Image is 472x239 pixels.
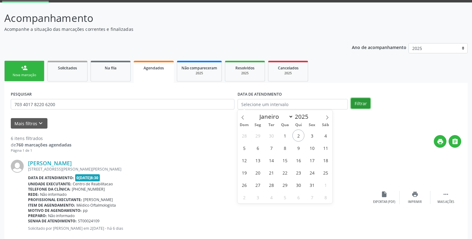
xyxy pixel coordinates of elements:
span: Outubro 10, 2025 [306,142,318,154]
div: Exportar (PDF) [373,200,395,204]
span: Outubro 3, 2025 [306,130,318,142]
span: Outubro 18, 2025 [319,154,332,166]
span: Agendados [144,65,164,71]
p: Solicitado por [PERSON_NAME] em 2[DATE] - há 6 dias [28,226,369,231]
span: Sáb [319,123,332,127]
span: Outubro 26, 2025 [238,179,250,191]
span: Outubro 5, 2025 [238,142,250,154]
span: Ter [265,123,278,127]
b: Motivo de agendamento: [28,208,82,213]
span: Outubro 21, 2025 [265,167,277,179]
span: Não informado [40,192,67,197]
div: 2025 [181,71,217,76]
select: Month [256,112,293,121]
input: Nome, CNS [11,99,234,109]
span: Novembro 3, 2025 [252,191,264,203]
b: Unidade executante: [28,181,71,187]
div: Imprimir [408,200,422,204]
input: Year [293,113,314,121]
span: Outubro 28, 2025 [265,179,277,191]
span: Na fila [105,65,116,71]
span: Outubro 27, 2025 [252,179,264,191]
button: Filtrar [351,98,370,109]
span: Novembro 2, 2025 [238,191,250,203]
span: Outubro 1, 2025 [279,130,291,142]
span: Setembro 28, 2025 [238,130,250,142]
p: Acompanhe a situação das marcações correntes e finalizadas [4,26,329,32]
button: Mais filtroskeyboard_arrow_down [11,118,47,129]
span: Outubro 24, 2025 [306,167,318,179]
span: Outubro 9, 2025 [292,142,304,154]
b: Telefone da clínica: [28,187,71,192]
span: Outubro 2, 2025 [292,130,304,142]
span: Outubro 30, 2025 [292,179,304,191]
span: Outubro 29, 2025 [279,179,291,191]
b: Rede: [28,192,39,197]
span: Qua [278,123,292,127]
span: Novembro 8, 2025 [319,191,332,203]
span: pp [83,208,88,213]
span: ST00024109 [78,218,100,224]
span: [PHONE_NUMBER] [72,187,105,192]
div: 2025 [273,71,303,76]
i: print [437,138,444,145]
span: 0[DATE]8:30 [75,174,100,181]
span: Outubro 25, 2025 [319,167,332,179]
span: Outubro 23, 2025 [292,167,304,179]
span: [PERSON_NAME] [83,197,113,202]
p: Ano de acompanhamento [352,43,406,51]
div: [STREET_ADDRESS][PERSON_NAME][PERSON_NAME] [28,167,369,172]
i: keyboard_arrow_down [37,120,44,127]
div: 2025 [230,71,260,76]
div: Nova marcação [9,73,40,77]
b: Senha de atendimento: [28,218,77,224]
span: Outubro 4, 2025 [319,130,332,142]
span: Novembro 4, 2025 [265,191,277,203]
i: print [412,191,418,198]
span: Setembro 30, 2025 [265,130,277,142]
span: Outubro 6, 2025 [252,142,264,154]
span: Outubro 12, 2025 [238,154,250,166]
div: 6 itens filtrados [11,135,71,142]
span: Sex [305,123,319,127]
span: Novembro 6, 2025 [292,191,304,203]
span: Outubro 31, 2025 [306,179,318,191]
button:  [449,135,461,148]
p: Acompanhamento [4,10,329,26]
span: Outubro 15, 2025 [279,154,291,166]
i: insert_drive_file [381,191,388,198]
span: Qui [292,123,305,127]
img: img [11,160,24,173]
span: Outubro 16, 2025 [292,154,304,166]
span: Outubro 22, 2025 [279,167,291,179]
label: PESQUISAR [11,89,32,99]
span: Outubro 7, 2025 [265,142,277,154]
span: Novembro 7, 2025 [306,191,318,203]
span: Outubro 11, 2025 [319,142,332,154]
div: Página 1 de 1 [11,148,71,153]
span: Outubro 17, 2025 [306,154,318,166]
span: Não compareceram [181,65,217,71]
strong: 760 marcações agendadas [16,142,71,148]
b: Data de atendimento: [28,175,74,180]
a: [PERSON_NAME] [28,160,72,167]
span: Outubro 19, 2025 [238,167,250,179]
span: Novembro 1, 2025 [319,179,332,191]
input: Selecione um intervalo [238,99,348,109]
span: Cancelados [278,65,299,71]
i:  [452,138,458,145]
div: de [11,142,71,148]
span: Centro de Reabilitacao [73,181,113,187]
i:  [442,191,449,198]
span: Outubro 8, 2025 [279,142,291,154]
button: print [434,135,446,148]
span: Dom [238,123,251,127]
span: Outubro 13, 2025 [252,154,264,166]
b: Item de agendamento: [28,203,75,208]
span: Setembro 29, 2025 [252,130,264,142]
span: Resolvidos [235,65,254,71]
b: Preparo: [28,213,47,218]
label: DATA DE ATENDIMENTO [238,89,282,99]
b: Profissional executante: [28,197,82,202]
span: Novembro 5, 2025 [279,191,291,203]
